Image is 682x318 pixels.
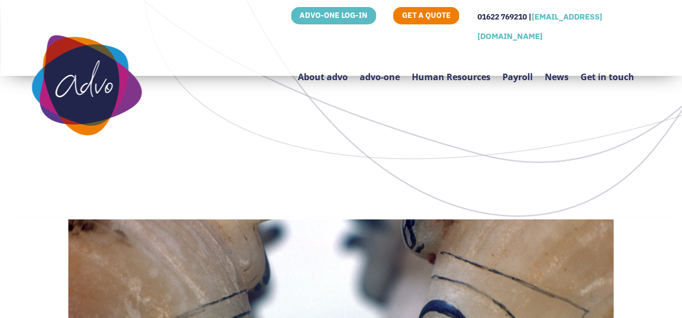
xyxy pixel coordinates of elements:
[581,46,634,98] a: Get in touch
[502,46,533,98] a: Payroll
[360,46,400,98] a: advo-one
[393,7,460,24] a: GET A QUOTE
[477,11,602,41] a: [EMAIL_ADDRESS][DOMAIN_NAME]
[545,46,569,98] a: News
[291,7,376,24] a: ADVO-ONE LOG-IN
[298,46,348,98] a: About advo
[477,12,532,22] span: 01622 769210 |
[412,46,490,98] a: Human Resources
